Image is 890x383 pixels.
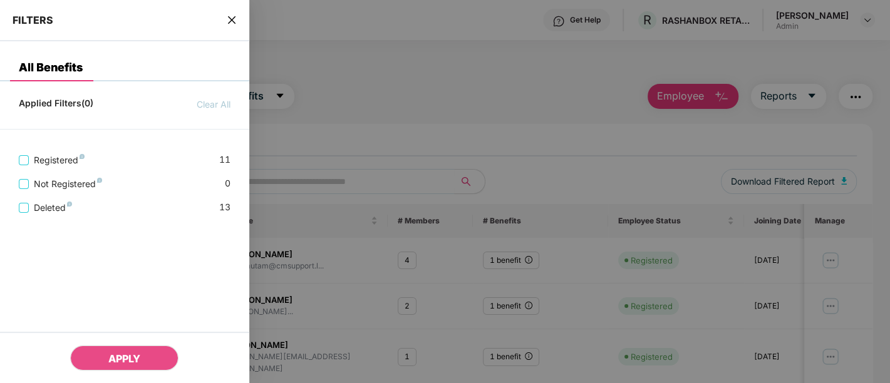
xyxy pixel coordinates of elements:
[80,154,85,159] img: svg+xml;base64,PHN2ZyB4bWxucz0iaHR0cDovL3d3dy53My5vcmcvMjAwMC9zdmciIHdpZHRoPSI4IiBoZWlnaHQ9IjgiIH...
[29,201,77,215] span: Deleted
[219,153,230,167] span: 11
[219,200,230,215] span: 13
[19,61,83,74] div: All Benefits
[225,176,230,191] span: 0
[197,98,230,111] span: Clear All
[97,178,102,183] img: svg+xml;base64,PHN2ZyB4bWxucz0iaHR0cDovL3d3dy53My5vcmcvMjAwMC9zdmciIHdpZHRoPSI4IiBoZWlnaHQ9IjgiIH...
[108,352,140,365] span: APPLY
[13,14,53,26] span: FILTERS
[29,153,90,167] span: Registered
[70,345,179,370] button: APPLY
[227,14,237,26] span: close
[19,98,93,111] span: Applied Filters(0)
[29,177,107,191] span: Not Registered
[67,202,72,207] img: svg+xml;base64,PHN2ZyB4bWxucz0iaHR0cDovL3d3dy53My5vcmcvMjAwMC9zdmciIHdpZHRoPSI4IiBoZWlnaHQ9IjgiIH...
